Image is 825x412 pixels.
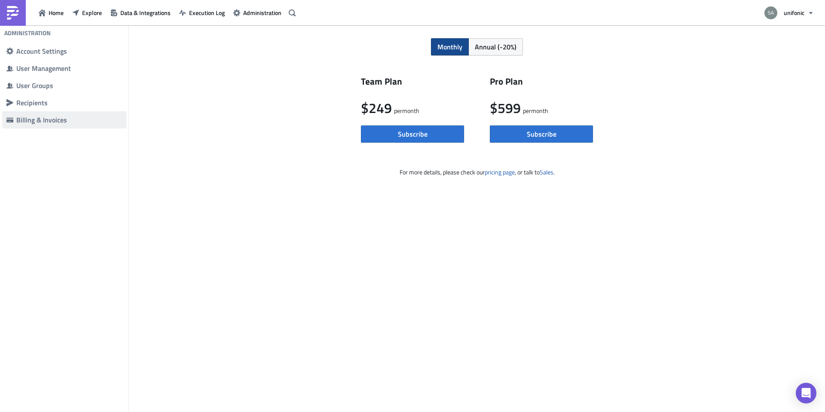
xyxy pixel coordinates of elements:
h4: Administration [4,29,51,37]
a: Sales [540,168,553,177]
div: Recipients [16,98,122,107]
h2: Pro Plan [490,76,593,87]
span: Monthly [437,42,462,52]
span: Execution Log [189,8,225,17]
button: Subscribe [361,125,464,143]
button: Subscribe [490,125,593,143]
span: Data & Integrations [120,8,171,17]
h2: Team Plan [361,76,464,87]
div: Billing & Invoices [16,116,122,124]
div: Open Intercom Messenger [796,383,816,403]
p: For more details, please check our , or talk to . [400,168,555,176]
button: Annual (-20%) [468,38,523,55]
div: Account Settings [16,47,122,55]
span: Annual (-20%) [475,42,516,52]
span: $ 599 [490,98,521,118]
span: Explore [82,8,102,17]
button: Monthly [431,38,469,55]
span: Subscribe [398,129,428,139]
div: User Groups [16,81,122,90]
span: Administration [243,8,281,17]
div: User Management [16,64,122,73]
span: unifonic [784,8,804,17]
a: pricing page [485,168,515,177]
button: unifonic [759,3,819,22]
span: Home [49,8,64,17]
button: Explore [68,6,106,19]
button: Administration [229,6,286,19]
span: Subscribe [527,129,556,139]
button: Execution Log [175,6,229,19]
span: $ 249 [361,98,392,118]
img: Avatar [764,6,778,20]
span: per month [394,108,413,114]
span: per month [523,108,542,114]
button: Data & Integrations [106,6,175,19]
img: PushMetrics [6,6,20,20]
button: Home [34,6,68,19]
